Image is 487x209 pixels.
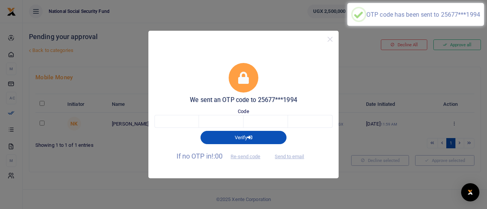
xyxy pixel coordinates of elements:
[201,131,286,144] button: Verify
[325,34,336,45] button: Close
[177,152,267,160] span: If no OTP in
[154,96,333,104] h5: We sent an OTP code to 25677***1994
[461,183,479,201] div: Open Intercom Messenger
[212,152,223,160] span: !:00
[366,11,480,18] div: OTP code has been sent to 25677***1994
[238,108,249,115] label: Code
